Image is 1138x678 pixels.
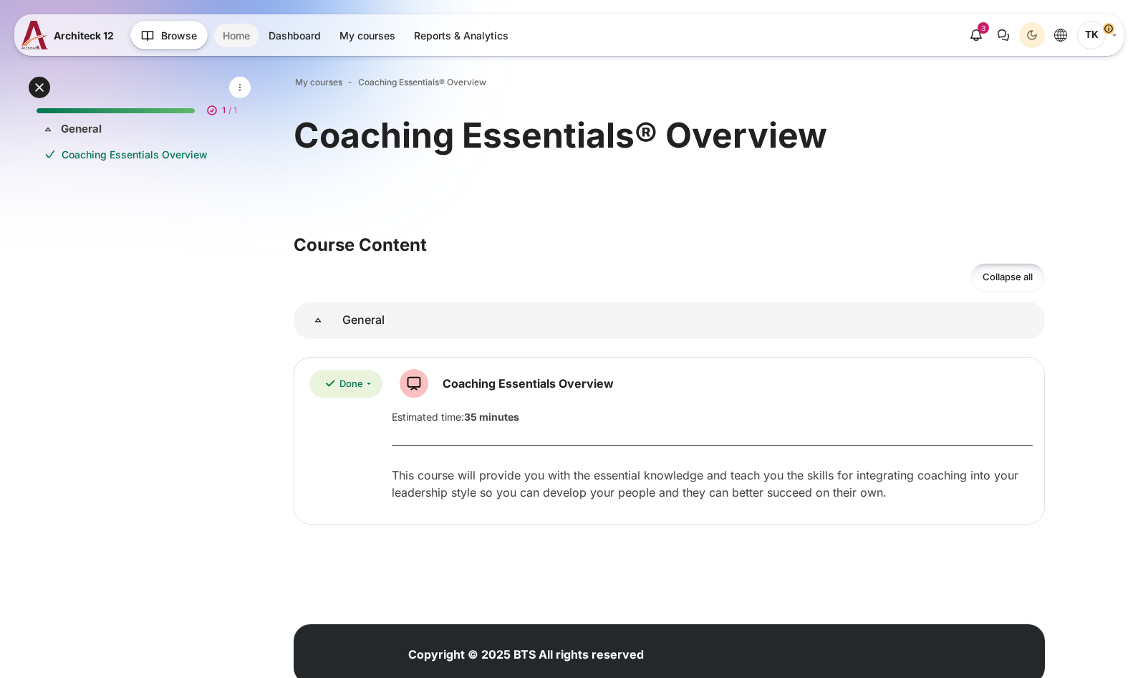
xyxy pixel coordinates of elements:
[1077,21,1106,49] span: Thananthorn Khanijomdi
[294,113,1045,602] section: Content
[62,147,212,162] a: Coaching Essentials Overview
[1021,24,1043,46] div: Dark Mode
[331,24,404,47] a: My courses
[222,104,226,117] span: 1
[161,28,197,43] span: Browse
[294,113,827,158] h1: Coaching Essentials® Overview
[294,73,1045,92] nav: Navigation bar
[1077,21,1117,49] a: User menu
[990,22,1016,48] button: There are 0 unread conversations
[41,122,55,136] span: Collapse
[61,121,216,138] a: General
[381,409,1043,424] div: Estimated time:
[443,376,614,391] a: Coaching Essentials Overview
[1048,22,1074,48] button: Languages
[295,76,342,89] a: My courses
[983,270,1033,285] span: Collapse all
[228,104,237,117] span: / 1
[978,22,989,34] div: 3
[37,108,195,113] div: 100%
[309,370,382,398] div: Completion requirements for Coaching Essentials Overview
[358,76,486,89] a: Coaching Essentials® Overview
[464,411,519,423] strong: 35 minutes
[21,21,48,49] img: A12
[260,24,329,47] a: Dashboard
[405,24,517,47] a: Reports & Analytics
[1019,22,1045,48] button: Light Mode Dark Mode
[963,22,989,48] div: Show notification window with 3 new notifications
[408,647,644,662] strong: Copyright © 2025 BTS All rights reserved
[309,370,382,398] button: Done
[294,234,1045,256] h3: Course Content
[294,302,342,339] a: General
[21,21,120,49] a: A12 A12 Architeck 12
[54,28,114,43] span: Architeck 12
[400,369,428,398] img: SCORM package icon
[392,467,1033,501] p: This course will provide you with the essential knowledge and teach you the skills for integratin...
[130,21,208,49] button: Browse
[214,24,259,47] a: Home
[970,263,1045,292] a: Collapse all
